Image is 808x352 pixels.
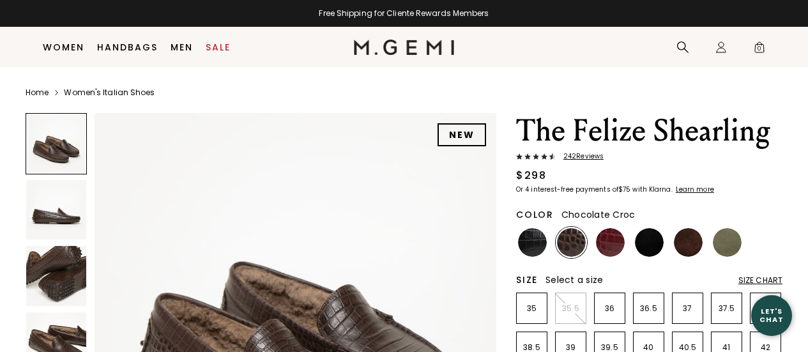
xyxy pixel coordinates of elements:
klarna-placement-style-body: Or 4 interest-free payments of [516,185,618,194]
klarna-placement-style-amount: $75 [618,185,630,194]
p: 35 [517,303,547,314]
img: The Felize Shearling [26,246,86,306]
a: Home [26,88,49,98]
p: 35.5 [556,303,586,314]
p: 36 [595,303,625,314]
img: Olive [713,228,742,257]
h2: Size [516,275,538,285]
img: M.Gemi [354,40,454,55]
p: 37 [673,303,703,314]
a: Men [171,42,193,52]
klarna-placement-style-body: with Klarna [632,185,674,194]
img: Burgundy Croc [596,228,625,257]
klarna-placement-style-cta: Learn more [676,185,714,194]
span: Select a size [545,273,603,286]
div: NEW [438,123,486,146]
span: 242 Review s [556,153,604,160]
img: Chocolate [674,228,703,257]
img: Black Croc [518,228,547,257]
div: $298 [516,168,546,183]
img: Chocolate Croc [557,228,586,257]
a: 242Reviews [516,153,782,163]
h2: Color [516,210,554,220]
h1: The Felize Shearling [516,113,782,149]
img: Black [635,228,664,257]
a: Sale [206,42,231,52]
a: Women's Italian Shoes [64,88,155,98]
span: Chocolate Croc [561,208,636,221]
p: 38 [751,303,781,314]
p: 36.5 [634,303,664,314]
a: Women [43,42,84,52]
span: 0 [753,43,766,56]
p: 37.5 [712,303,742,314]
a: Handbags [97,42,158,52]
div: Let's Chat [751,307,792,323]
a: Learn more [675,186,714,194]
div: Size Chart [738,275,782,286]
img: The Felize Shearling [26,180,86,240]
